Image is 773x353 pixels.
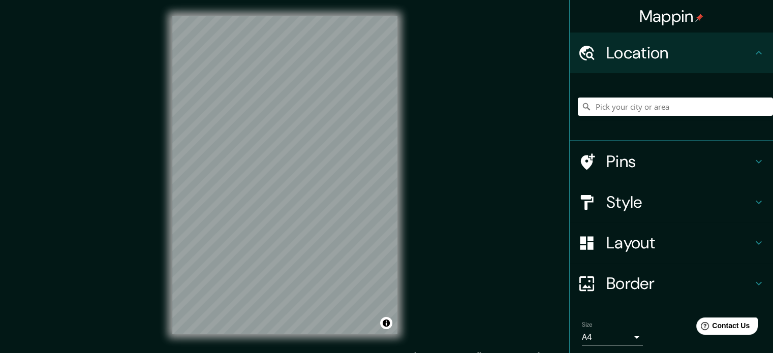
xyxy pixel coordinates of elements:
[606,192,753,212] h4: Style
[639,6,704,26] h4: Mappin
[570,263,773,304] div: Border
[570,33,773,73] div: Location
[606,43,753,63] h4: Location
[582,329,643,345] div: A4
[695,14,703,22] img: pin-icon.png
[606,233,753,253] h4: Layout
[683,313,762,342] iframe: Help widget launcher
[606,273,753,294] h4: Border
[570,141,773,182] div: Pins
[570,182,773,222] div: Style
[606,151,753,172] h4: Pins
[380,317,392,329] button: Toggle attribution
[582,320,593,329] label: Size
[578,98,773,116] input: Pick your city or area
[570,222,773,263] div: Layout
[172,16,397,334] canvas: Map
